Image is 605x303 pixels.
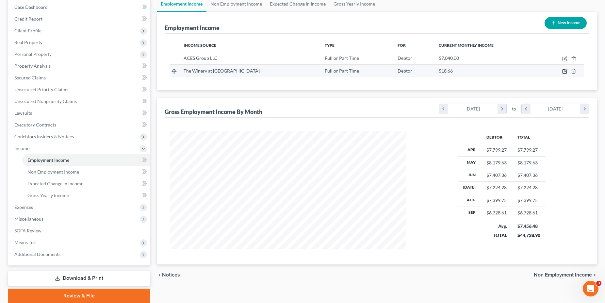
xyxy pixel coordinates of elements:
[14,216,43,222] span: Miscellaneous
[184,43,216,48] span: Income Source
[534,272,597,278] button: Non Employment Income chevron_right
[27,169,79,175] span: Non Employment Income
[486,172,507,178] div: $7,407.36
[325,43,335,48] span: Type
[22,190,150,201] a: Gross Yearly Income
[9,107,150,119] a: Lawsuits
[27,181,83,186] span: Expected Change in Income
[534,272,592,278] span: Non Employment Income
[512,194,546,207] td: $7,399.75
[512,131,546,144] th: Total
[458,181,481,194] th: [DATE]
[9,225,150,237] a: SOFA Review
[486,210,507,216] div: $6,728.61
[517,223,540,229] div: $7,456.48
[486,184,507,191] div: $7,224.28
[439,68,453,74] span: $18.66
[14,40,42,45] span: Real Property
[439,43,494,48] span: Current Monthly Income
[14,98,77,104] span: Unsecured Nonpriority Claims
[165,24,220,32] div: Employment Income
[22,178,150,190] a: Expected Change in Income
[9,60,150,72] a: Property Analysis
[458,144,481,156] th: Apr
[14,145,29,151] span: Income
[486,160,507,166] div: $8,179.63
[512,169,546,181] td: $7,407.36
[398,43,406,48] span: For
[512,144,546,156] td: $7,799.27
[14,16,42,22] span: Credit Report
[512,181,546,194] td: $7,224.28
[165,108,262,116] div: Gross Employment Income By Month
[14,63,51,69] span: Property Analysis
[398,68,412,74] span: Debtor
[512,207,546,219] td: $6,728.61
[8,271,150,286] a: Download & Print
[545,17,587,29] button: New Income
[512,106,516,112] span: to
[439,55,459,61] span: $7,040.00
[531,104,580,114] div: [DATE]
[14,134,74,139] span: Codebtors Insiders & Notices
[14,28,41,33] span: Client Profile
[162,272,180,278] span: Notices
[9,72,150,84] a: Secured Claims
[439,104,448,114] i: chevron_left
[486,197,507,204] div: $7,399.75
[458,169,481,181] th: Jun
[486,147,507,153] div: $7,799.27
[517,232,540,239] div: $44,738.90
[14,228,41,233] span: SOFA Review
[458,194,481,207] th: Aug
[458,156,481,169] th: May
[325,68,359,74] span: Full or Part Time
[14,87,68,92] span: Unsecured Priority Claims
[481,131,512,144] th: Debtor
[14,75,46,80] span: Secured Claims
[592,272,597,278] i: chevron_right
[14,122,56,127] span: Executory Contracts
[9,119,150,131] a: Executory Contracts
[14,51,52,57] span: Personal Property
[9,1,150,13] a: Case Dashboard
[9,84,150,95] a: Unsecured Priority Claims
[14,204,33,210] span: Expenses
[22,166,150,178] a: Non Employment Income
[498,104,506,114] i: chevron_right
[486,232,507,239] div: TOTAL
[14,251,60,257] span: Additional Documents
[157,272,162,278] i: chevron_left
[512,156,546,169] td: $8,179.63
[596,281,601,286] span: 3
[14,4,48,10] span: Case Dashboard
[27,157,69,163] span: Employment Income
[458,207,481,219] th: Sep
[14,240,37,245] span: Means Test
[9,13,150,25] a: Credit Report
[27,193,69,198] span: Gross Yearly Income
[325,55,359,61] span: Full or Part Time
[184,68,260,74] span: The Winery at [GEOGRAPHIC_DATA]
[157,272,180,278] button: chevron_left Notices
[9,95,150,107] a: Unsecured Nonpriority Claims
[22,154,150,166] a: Employment Income
[14,110,32,116] span: Lawsuits
[398,55,412,61] span: Debtor
[8,289,150,303] a: Review & File
[184,55,218,61] span: ACES Group LLC
[580,104,589,114] i: chevron_right
[583,281,598,296] iframe: Intercom live chat
[448,104,498,114] div: [DATE]
[486,223,507,229] div: Avg.
[522,104,531,114] i: chevron_left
